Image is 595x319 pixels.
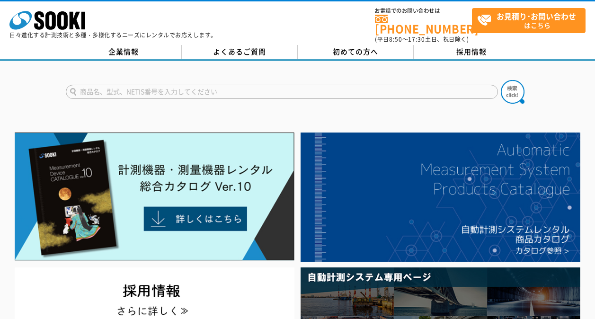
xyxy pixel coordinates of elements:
[298,45,414,59] a: 初めての方へ
[301,133,580,262] img: 自動計測システムカタログ
[66,85,498,99] input: 商品名、型式、NETIS番号を入力してください
[497,10,576,22] strong: お見積り･お問い合わせ
[375,8,472,14] span: お電話でのお問い合わせは
[15,133,294,261] img: Catalog Ver10
[333,46,378,57] span: 初めての方へ
[389,35,402,44] span: 8:50
[9,32,217,38] p: 日々進化する計測技術と多種・多様化するニーズにレンタルでお応えします。
[375,15,472,34] a: [PHONE_NUMBER]
[501,80,524,104] img: btn_search.png
[414,45,530,59] a: 採用情報
[66,45,182,59] a: 企業情報
[472,8,586,33] a: お見積り･お問い合わせはこちら
[408,35,425,44] span: 17:30
[477,9,585,32] span: はこちら
[375,35,469,44] span: (平日 ～ 土日、祝日除く)
[182,45,298,59] a: よくあるご質問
